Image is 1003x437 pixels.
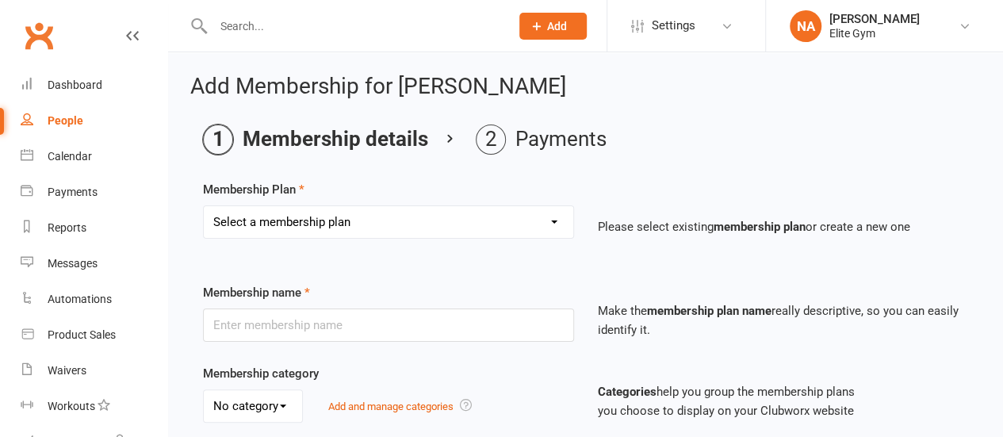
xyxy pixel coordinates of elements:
p: Please select existing or create a new one [598,217,969,236]
p: help you group the membership plans you choose to display on your Clubworx website [598,382,969,420]
a: Add and manage categories [328,401,454,412]
strong: membership plan name [647,304,771,318]
a: Waivers [21,353,167,389]
div: People [48,114,83,127]
label: Membership category [203,364,319,383]
a: Clubworx [19,16,59,56]
a: Automations [21,282,167,317]
a: Reports [21,210,167,246]
a: Calendar [21,139,167,174]
div: Automations [48,293,112,305]
a: Workouts [21,389,167,424]
p: Make the really descriptive, so you can easily identify it. [598,301,969,339]
h2: Add Membership for [PERSON_NAME] [190,75,981,99]
a: People [21,103,167,139]
a: Messages [21,246,167,282]
div: Messages [48,257,98,270]
div: [PERSON_NAME] [829,12,920,26]
div: Calendar [48,150,92,163]
label: Membership name [203,283,310,302]
input: Search... [209,15,500,37]
input: Enter membership name [203,309,574,342]
strong: Categories [598,385,657,399]
div: Dashboard [48,79,102,91]
div: Payments [48,186,98,198]
strong: membership plan [714,220,806,234]
a: Dashboard [21,67,167,103]
label: Membership Plan [203,180,304,199]
div: Waivers [48,364,86,377]
a: Product Sales [21,317,167,353]
div: Reports [48,221,86,234]
div: Workouts [48,400,95,412]
li: Membership details [203,125,428,155]
span: Add [547,20,567,33]
div: NA [790,10,821,42]
button: Add [519,13,587,40]
li: Payments [476,125,607,155]
a: Payments [21,174,167,210]
span: Settings [652,8,695,44]
div: Product Sales [48,328,116,341]
div: Elite Gym [829,26,920,40]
